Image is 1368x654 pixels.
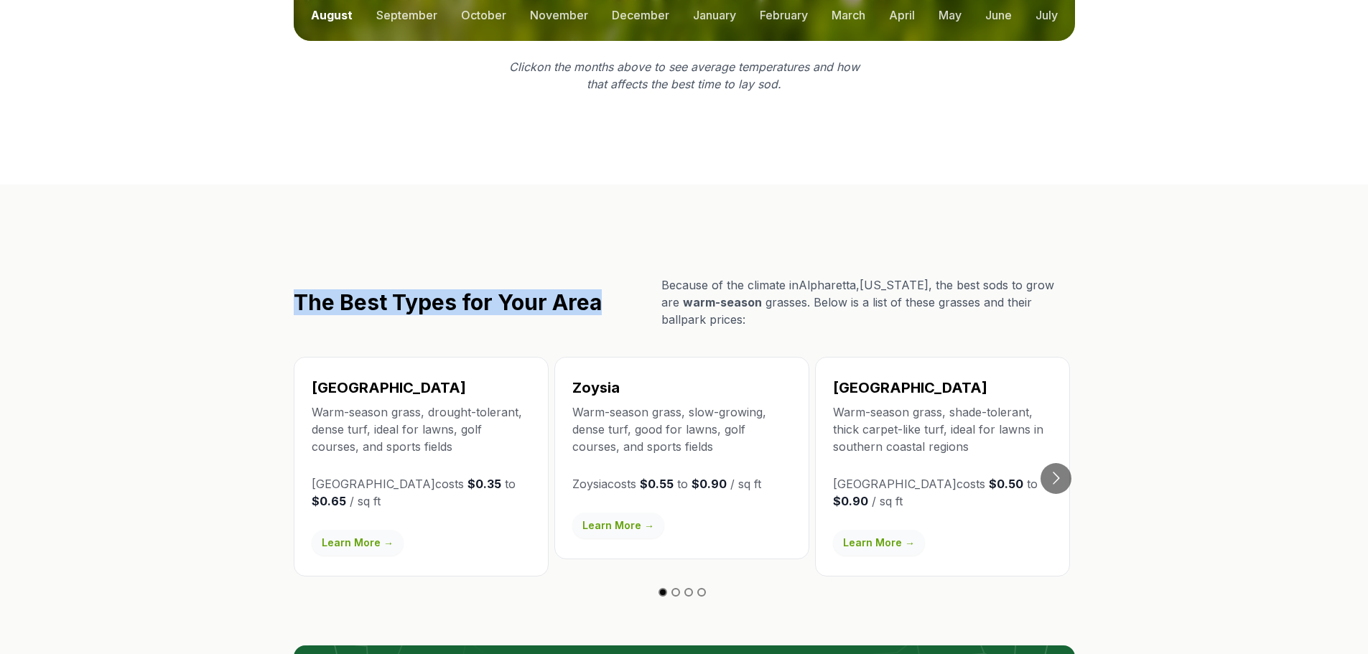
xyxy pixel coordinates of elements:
h2: The Best Types for Your Area [294,289,602,315]
button: Go to next slide [1041,463,1071,494]
button: Go to slide 2 [671,588,680,597]
a: Learn More → [833,530,925,556]
a: Learn More → [572,513,664,538]
p: Warm-season grass, drought-tolerant, dense turf, ideal for lawns, golf courses, and sports fields [312,403,531,455]
a: Learn More → [312,530,404,556]
p: Warm-season grass, slow-growing, dense turf, good for lawns, golf courses, and sports fields [572,403,791,455]
p: Because of the climate in Alpharetta , [US_STATE] , the best sods to grow are grasses. Below is a... [661,276,1075,328]
strong: $0.55 [640,477,674,491]
strong: $0.65 [312,494,346,508]
h3: [GEOGRAPHIC_DATA] [312,378,531,398]
span: warm-season [683,295,762,309]
p: Zoysia costs to / sq ft [572,475,791,492]
strong: $0.90 [692,477,727,491]
button: Go to slide 4 [697,588,706,597]
strong: $0.35 [467,477,501,491]
button: Go to slide 1 [659,588,667,597]
p: Click on the months above to see average temperatures and how that affects the best time to lay sod. [501,58,868,93]
h3: [GEOGRAPHIC_DATA] [833,378,1052,398]
p: Warm-season grass, shade-tolerant, thick carpet-like turf, ideal for lawns in southern coastal re... [833,403,1052,455]
p: [GEOGRAPHIC_DATA] costs to / sq ft [833,475,1052,510]
strong: $0.90 [833,494,868,508]
strong: $0.50 [989,477,1023,491]
h3: Zoysia [572,378,791,398]
button: Go to slide 3 [684,588,693,597]
p: [GEOGRAPHIC_DATA] costs to / sq ft [312,475,531,510]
